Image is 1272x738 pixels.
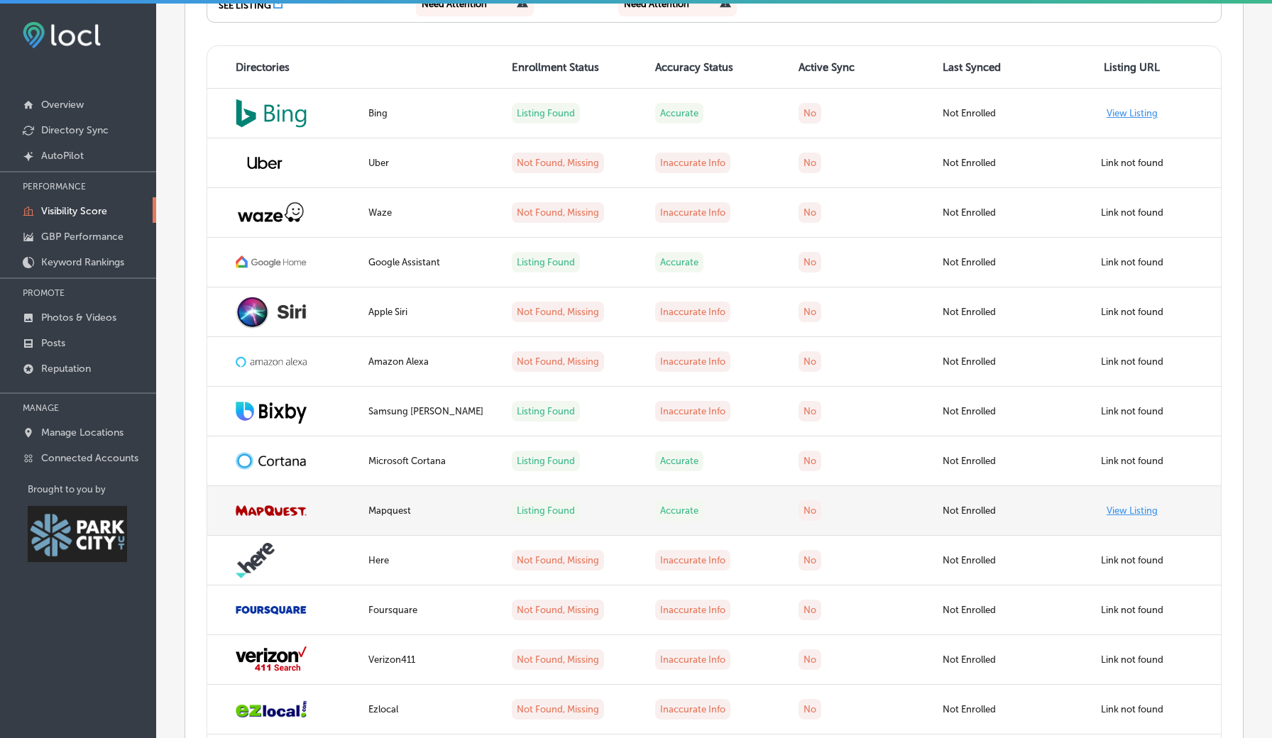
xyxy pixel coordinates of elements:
[799,600,821,620] label: No
[368,456,495,466] div: Microsoft Cortana
[368,654,495,665] div: Verizon411
[512,699,604,720] label: Not Found, Missing
[790,46,933,89] th: Active Sync
[934,635,1078,685] td: Not Enrolled
[655,649,730,670] label: Inaccurate Info
[934,486,1078,536] td: Not Enrolled
[934,138,1078,188] td: Not Enrolled
[1107,505,1158,516] a: View Listing
[1101,307,1163,317] label: Link not found
[368,406,495,417] div: Samsung [PERSON_NAME]
[41,99,84,111] p: Overview
[934,188,1078,238] td: Not Enrolled
[655,103,703,123] label: Accurate
[1107,108,1158,119] a: View Listing
[799,401,821,422] label: No
[647,46,790,89] th: Accuracy Status
[655,550,730,571] label: Inaccurate Info
[655,600,730,620] label: Inaccurate Info
[41,337,65,349] p: Posts
[934,89,1078,138] td: Not Enrolled
[799,550,821,571] label: No
[1101,605,1163,615] label: Link not found
[236,145,294,181] img: uber.png
[512,252,580,272] label: Listing Found
[934,387,1078,436] td: Not Enrolled
[799,451,821,471] label: No
[655,302,730,322] label: Inaccurate Info
[28,484,156,495] p: Brought to you by
[41,452,138,464] p: Connected Accounts
[41,231,124,243] p: GBP Performance
[799,302,821,322] label: No
[655,153,730,173] label: Inaccurate Info
[934,287,1078,337] td: Not Enrolled
[512,500,580,521] label: Listing Found
[512,401,580,422] label: Listing Found
[41,256,124,268] p: Keyword Rankings
[368,505,495,516] div: Mapquest
[23,22,101,48] img: fda3e92497d09a02dc62c9cd864e3231.png
[799,500,821,521] label: No
[236,201,307,224] img: waze.png
[1101,406,1163,417] label: Link not found
[799,202,821,223] label: No
[934,46,1078,89] th: Last Synced
[368,605,495,615] div: Foursquare
[934,436,1078,486] td: Not Enrolled
[236,99,307,128] img: bing_Jjgns0f.png
[512,550,604,571] label: Not Found, Missing
[655,451,703,471] label: Accurate
[655,699,730,720] label: Inaccurate Info
[236,646,307,673] img: verizon411.png
[41,363,91,375] p: Reputation
[368,307,495,317] div: Apple Siri
[934,685,1078,734] td: Not Enrolled
[236,505,307,516] img: mapquest.png
[41,205,107,217] p: Visibility Score
[1101,158,1163,168] label: Link not found
[934,536,1078,585] td: Not Enrolled
[236,452,307,470] img: cortana-logo.png
[655,500,703,521] label: Accurate
[512,351,604,372] label: Not Found, Missing
[207,46,360,89] th: Directories
[1101,704,1163,715] label: Link not found
[799,153,821,173] label: No
[28,506,127,562] img: Park City
[799,649,821,670] label: No
[655,351,730,372] label: Inaccurate Info
[41,312,116,324] p: Photos & Videos
[512,202,604,223] label: Not Found, Missing
[236,700,307,720] img: ezlocal.png
[1101,207,1163,218] label: Link not found
[799,103,821,123] label: No
[41,124,109,136] p: Directory Sync
[368,207,495,218] div: Waze
[236,355,307,369] img: amazon-alexa.png
[1101,654,1163,665] label: Link not found
[512,600,604,620] label: Not Found, Missing
[236,543,275,578] img: here.png
[1101,456,1163,466] label: Link not found
[236,399,307,423] img: Bixby.png
[934,585,1078,635] td: Not Enrolled
[512,302,604,322] label: Not Found, Missing
[1101,257,1163,268] label: Link not found
[368,555,495,566] div: Here
[368,356,495,367] div: Amazon Alexa
[41,150,84,162] p: AutoPilot
[368,704,495,715] div: Ezlocal
[512,103,580,123] label: Listing Found
[512,649,604,670] label: Not Found, Missing
[1101,555,1163,566] label: Link not found
[512,153,604,173] label: Not Found, Missing
[655,202,730,223] label: Inaccurate Info
[655,401,730,422] label: Inaccurate Info
[368,108,495,119] div: Bing
[655,252,703,272] label: Accurate
[934,337,1078,387] td: Not Enrolled
[1101,356,1163,367] label: Link not found
[368,158,495,168] div: Uber
[368,257,495,268] div: Google Assistant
